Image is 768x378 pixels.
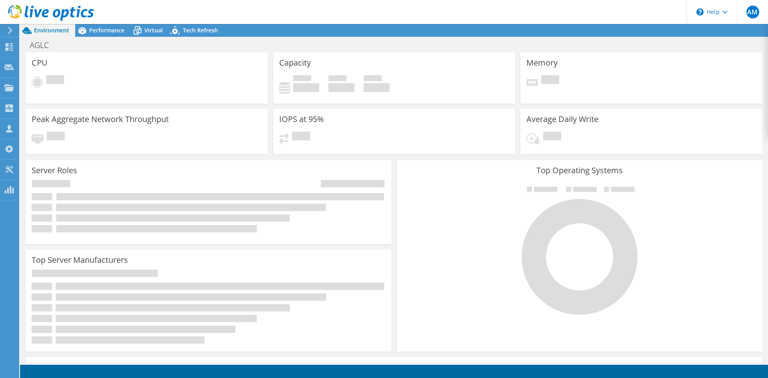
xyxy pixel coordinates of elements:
[696,8,704,16] svg: \n
[403,166,756,175] h3: Top Operating Systems
[293,83,319,92] h4: 0 GiB
[32,166,77,175] h3: Server Roles
[279,58,311,67] h3: Capacity
[32,256,128,264] h3: Top Server Manufacturers
[34,26,69,34] span: Environment
[279,115,324,124] h3: IOPS at 95%
[183,26,218,34] span: Tech Refresh
[293,75,311,83] span: Used
[328,75,346,83] span: Free
[543,132,561,142] span: Pending
[26,357,762,378] div: This graph will display once collector runs have completed
[328,83,354,92] h4: 0 GiB
[46,75,64,86] span: Pending
[746,6,759,18] span: AM
[32,115,169,124] h3: Peak Aggregate Network Throughput
[526,115,598,124] h3: Average Daily Write
[144,26,163,34] span: Virtual
[89,26,124,34] span: Performance
[292,132,310,142] span: Pending
[32,58,48,67] h3: CPU
[26,41,61,50] h1: AGLC
[364,75,382,83] span: Total
[526,58,558,67] h3: Memory
[541,75,559,86] span: Pending
[364,83,390,92] h4: 0 GiB
[47,132,65,142] span: Pending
